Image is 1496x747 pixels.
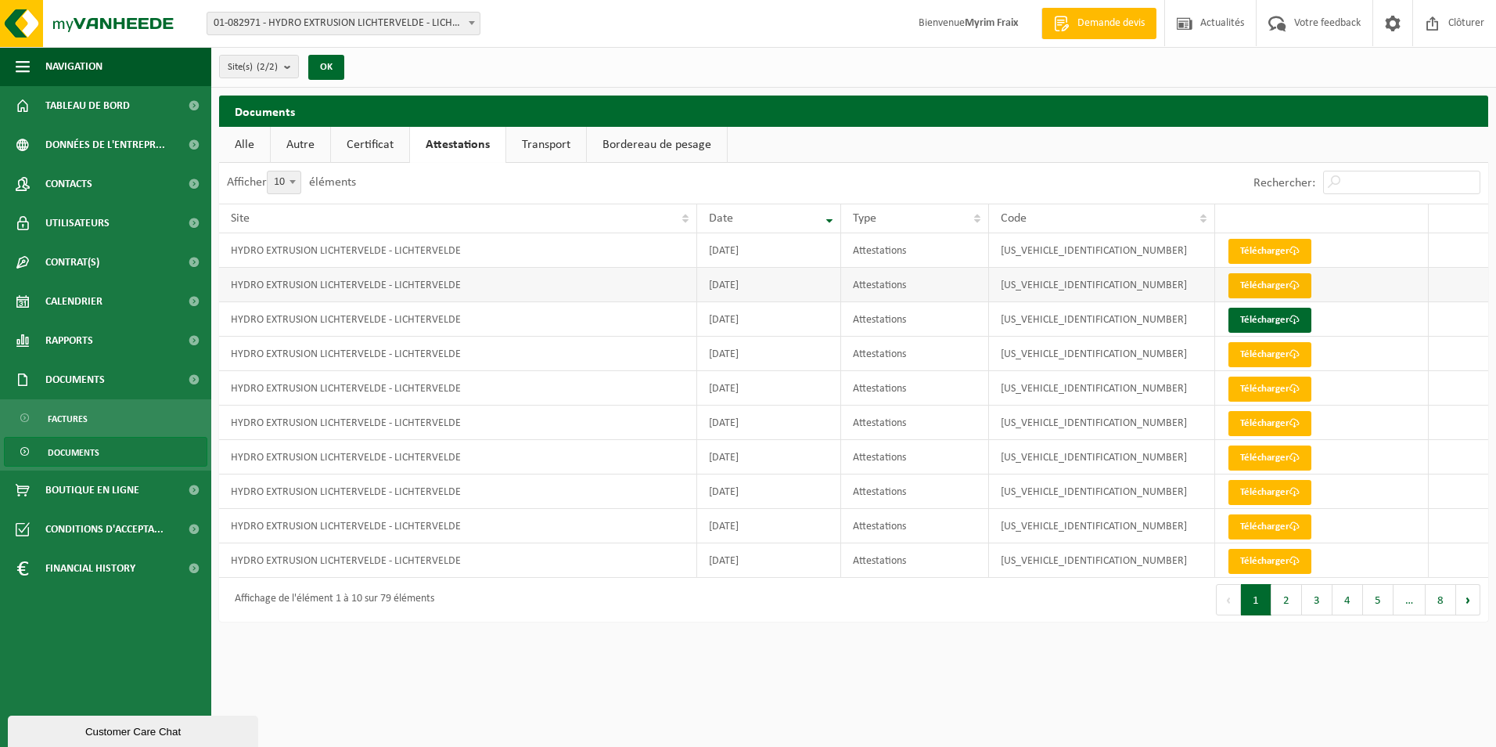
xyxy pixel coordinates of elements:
[1228,411,1311,436] a: Télécharger
[841,509,989,543] td: Attestations
[219,406,697,440] td: HYDRO EXTRUSION LICHTERVELDE - LICHTERVELDE
[697,406,841,440] td: [DATE]
[1302,584,1332,615] button: 3
[257,62,278,72] count: (2/2)
[45,321,93,360] span: Rapports
[219,337,697,371] td: HYDRO EXTRUSION LICHTERVELDE - LICHTERVELDE
[8,713,261,747] iframe: chat widget
[965,17,1018,29] strong: Myrim Fraix
[841,475,989,509] td: Attestations
[587,127,727,163] a: Bordereau de pesage
[1228,446,1311,471] a: Télécharger
[989,509,1215,543] td: [US_VEHICLE_IDENTIFICATION_NUMBER]
[45,282,102,321] span: Calendrier
[1228,377,1311,402] a: Télécharger
[219,371,697,406] td: HYDRO EXTRUSION LICHTERVELDE - LICHTERVELDE
[48,438,99,467] span: Documents
[506,127,586,163] a: Transport
[1332,584,1363,615] button: 4
[697,268,841,302] td: [DATE]
[45,125,165,164] span: Données de l'entrepr...
[989,371,1215,406] td: [US_VEHICLE_IDENTIFICATION_NUMBER]
[697,337,841,371] td: [DATE]
[697,302,841,337] td: [DATE]
[1241,584,1271,615] button: 1
[219,96,1488,126] h2: Documents
[4,437,207,467] a: Documents
[219,543,697,578] td: HYDRO EXTRUSION LICHTERVELDE - LICHTERVELDE
[308,55,344,80] button: OK
[219,55,299,78] button: Site(s)(2/2)
[219,475,697,509] td: HYDRO EXTRUSION LICHTERVELDE - LICHTERVELDE
[48,404,88,434] span: Factures
[697,371,841,406] td: [DATE]
[1426,584,1456,615] button: 8
[219,127,270,163] a: Alle
[45,86,130,125] span: Tableau de bord
[1253,177,1315,189] label: Rechercher:
[227,176,356,189] label: Afficher éléments
[841,268,989,302] td: Attestations
[45,471,139,510] span: Boutique en ligne
[228,56,278,79] span: Site(s)
[45,243,99,282] span: Contrat(s)
[1228,308,1311,333] a: Télécharger
[271,127,330,163] a: Autre
[709,212,733,225] span: Date
[45,549,135,588] span: Financial History
[989,233,1215,268] td: [US_VEHICLE_IDENTIFICATION_NUMBER]
[227,586,434,614] div: Affichage de l'élément 1 à 10 sur 79 éléments
[410,127,505,163] a: Attestations
[1228,480,1311,505] a: Télécharger
[989,406,1215,440] td: [US_VEHICLE_IDENTIFICATION_NUMBER]
[989,475,1215,509] td: [US_VEHICLE_IDENTIFICATION_NUMBER]
[231,212,250,225] span: Site
[45,204,110,243] span: Utilisateurs
[841,233,989,268] td: Attestations
[268,171,300,193] span: 10
[219,302,697,337] td: HYDRO EXTRUSION LICHTERVELDE - LICHTERVELDE
[331,127,409,163] a: Certificat
[45,164,92,204] span: Contacts
[1228,549,1311,574] a: Télécharger
[853,212,876,225] span: Type
[697,509,841,543] td: [DATE]
[1271,584,1302,615] button: 2
[697,440,841,475] td: [DATE]
[1216,584,1241,615] button: Previous
[697,475,841,509] td: [DATE]
[45,360,105,399] span: Documents
[1394,584,1426,615] span: …
[1041,8,1156,39] a: Demande devis
[841,371,989,406] td: Attestations
[219,268,697,302] td: HYDRO EXTRUSION LICHTERVELDE - LICHTERVELDE
[697,233,841,268] td: [DATE]
[1456,584,1480,615] button: Next
[989,440,1215,475] td: [US_VEHICLE_IDENTIFICATION_NUMBER]
[1228,514,1311,539] a: Télécharger
[207,13,480,34] span: 01-082971 - HYDRO EXTRUSION LICHTERVELDE - LICHTERVELDE
[1228,342,1311,367] a: Télécharger
[841,406,989,440] td: Attestations
[267,171,301,194] span: 10
[1228,239,1311,264] a: Télécharger
[207,12,480,35] span: 01-082971 - HYDRO EXTRUSION LICHTERVELDE - LICHTERVELDE
[697,543,841,578] td: [DATE]
[45,47,102,86] span: Navigation
[841,302,989,337] td: Attestations
[1363,584,1394,615] button: 5
[219,509,697,543] td: HYDRO EXTRUSION LICHTERVELDE - LICHTERVELDE
[45,510,164,549] span: Conditions d'accepta...
[841,543,989,578] td: Attestations
[841,440,989,475] td: Attestations
[989,302,1215,337] td: [US_VEHICLE_IDENTIFICATION_NUMBER]
[1001,212,1027,225] span: Code
[219,440,697,475] td: HYDRO EXTRUSION LICHTERVELDE - LICHTERVELDE
[989,543,1215,578] td: [US_VEHICLE_IDENTIFICATION_NUMBER]
[219,233,697,268] td: HYDRO EXTRUSION LICHTERVELDE - LICHTERVELDE
[989,337,1215,371] td: [US_VEHICLE_IDENTIFICATION_NUMBER]
[1228,273,1311,298] a: Télécharger
[841,337,989,371] td: Attestations
[989,268,1215,302] td: [US_VEHICLE_IDENTIFICATION_NUMBER]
